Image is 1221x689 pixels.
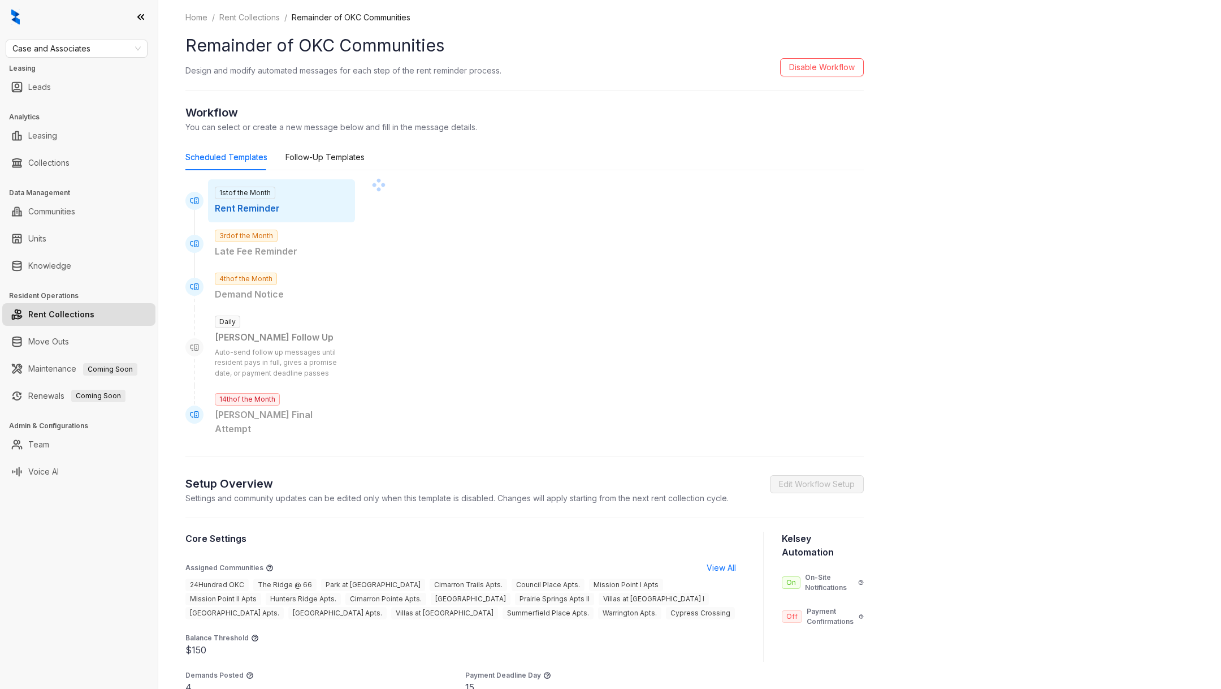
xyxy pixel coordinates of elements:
a: Home [183,11,210,24]
p: Late Fee Reminder [215,244,348,259]
span: [GEOGRAPHIC_DATA] Apts. [185,607,284,619]
p: Assigned Communities [185,563,263,573]
span: Villas at [GEOGRAPHIC_DATA] [391,607,498,619]
p: You can select or create a new message below and fill in the message details. [185,121,864,133]
li: Team [2,433,155,456]
a: Units [28,227,46,250]
span: Summerfield Place Apts. [503,607,594,619]
span: Mission Point II Apts [185,593,261,605]
span: Case and Associates [12,40,141,57]
p: Auto-send follow up messages until resident pays in full, gives a promise date, or payment deadli... [215,347,348,380]
a: Rent Collections [28,303,94,326]
a: Knowledge [28,255,71,277]
span: Villas at [GEOGRAPHIC_DATA] I [599,593,709,605]
div: [PERSON_NAME] Follow Up [215,330,348,344]
a: RenewalsComing Soon [28,385,125,407]
span: [GEOGRAPHIC_DATA] Apts. [288,607,387,619]
p: Balance Threshold [185,633,249,643]
span: Cimarron Pointe Apts. [345,593,426,605]
a: Leads [28,76,51,98]
li: Leasing [2,124,155,147]
li: Rent Collections [2,303,155,326]
h3: Core Settings [185,532,745,545]
button: Edit Workflow Setup [770,475,864,493]
span: Prairie Springs Apts II [515,593,594,605]
li: Move Outs [2,330,155,353]
span: Hunters Ridge Apts. [266,593,341,605]
span: 4th of the Month [215,273,277,285]
p: Settings and community updates can be edited only when this template is disabled. Changes will ap... [185,492,729,504]
li: Leads [2,76,155,98]
div: $150 [185,643,745,657]
li: / [212,11,215,24]
div: Scheduled Templates [185,151,267,163]
a: Rent Collections [217,11,282,24]
p: [PERSON_NAME] Final Attempt [215,408,348,436]
a: Leasing [28,124,57,147]
h1: Remainder of OKC Communities [185,33,864,58]
span: Cimarron Trails Apts. [430,579,507,591]
li: Remainder of OKC Communities [292,11,410,24]
p: Payment Deadline Day [465,670,541,681]
button: Disable Workflow [780,58,864,76]
a: Voice AI [28,460,59,483]
span: Coming Soon [83,363,137,376]
h2: Workflow [185,104,864,121]
span: 1st of the Month [215,187,275,199]
a: Team [28,433,49,456]
a: Communities [28,200,75,223]
p: Demand Notice [215,287,348,302]
h3: Resident Operations [9,291,158,301]
li: Units [2,227,155,250]
li: Maintenance [2,358,155,380]
p: Rent Reminder [215,201,348,216]
span: [GEOGRAPHIC_DATA] [431,593,510,605]
button: View All [698,559,745,577]
span: Park at [GEOGRAPHIC_DATA] [321,579,425,591]
a: Collections [28,152,70,174]
p: Payment Confirmations [807,606,856,627]
li: Communities [2,200,155,223]
p: Demands Posted [185,670,244,681]
li: Collections [2,152,155,174]
p: Design and modify automated messages for each step of the rent reminder process. [185,64,501,76]
span: Daily [215,316,240,328]
h3: Data Management [9,188,158,198]
span: Off [782,610,802,623]
img: logo [11,9,20,25]
li: Renewals [2,385,155,407]
h3: Admin & Configurations [9,421,158,431]
span: Warrington Apts. [598,607,661,619]
li: Knowledge [2,255,155,277]
span: Coming Soon [71,390,125,402]
a: Move Outs [28,330,69,353]
div: Follow-Up Templates [285,151,365,163]
li: / [284,11,287,24]
span: Council Place Apts. [512,579,584,591]
span: Mission Point I Apts [589,579,663,591]
span: 24Hundred OKC [185,579,249,591]
h2: Setup Overview [185,475,729,492]
span: The Ridge @ 66 [253,579,317,591]
h3: Analytics [9,112,158,122]
span: 14th of the Month [215,393,280,406]
span: On [782,576,800,589]
span: Cypress Crossing [666,607,735,619]
span: Disable Workflow [789,61,855,74]
li: Voice AI [2,460,155,483]
h3: Kelsey Automation [782,532,864,559]
p: On-Site Notifications [805,572,856,593]
span: 3rd of the Month [215,230,278,242]
h3: Leasing [9,63,158,74]
span: View All [707,562,736,574]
